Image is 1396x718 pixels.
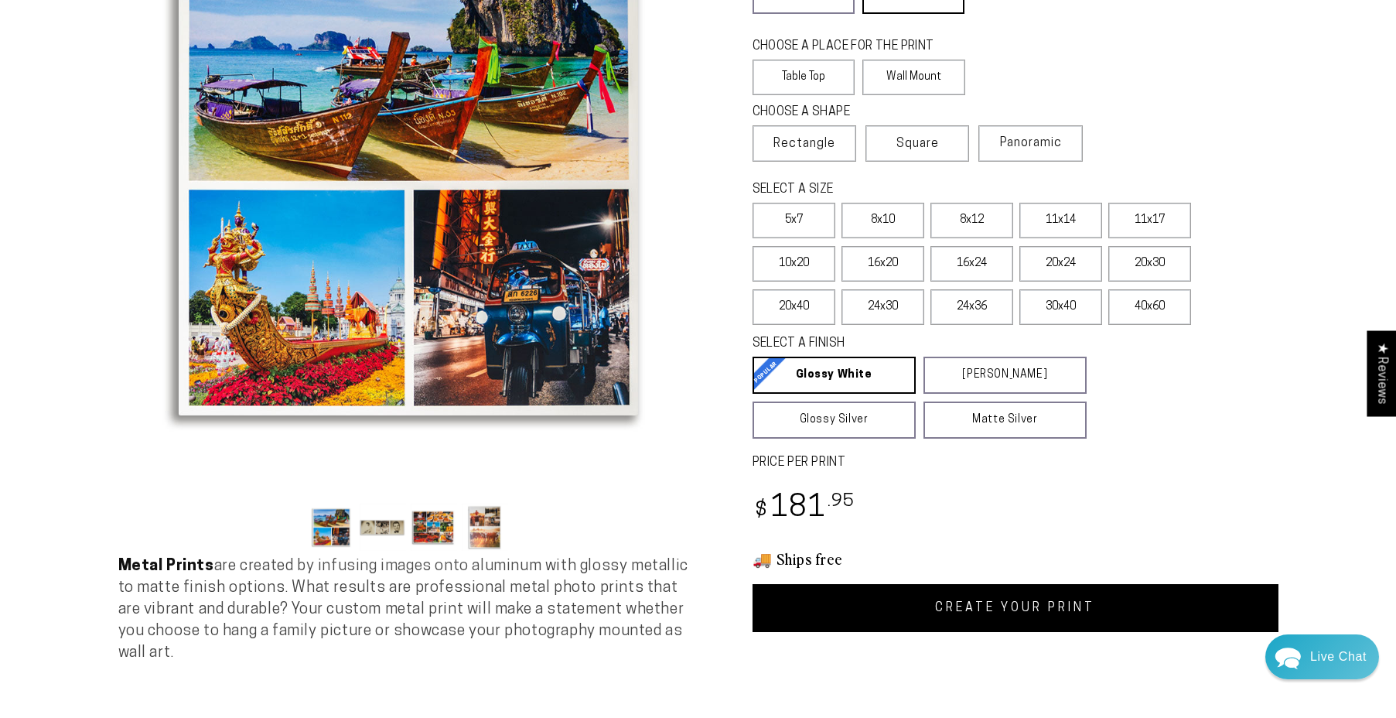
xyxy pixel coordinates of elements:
div: Contact Us Directly [1310,634,1367,679]
label: Wall Mount [862,60,965,95]
img: Helga [112,23,152,63]
span: Re:amaze [166,441,209,453]
a: Matte Silver [923,402,1087,439]
sup: .95 [828,493,855,511]
legend: SELECT A SIZE [753,181,1062,199]
span: Panoramic [1000,137,1062,149]
label: 16x24 [930,246,1013,282]
span: $ [755,501,768,521]
label: 8x12 [930,203,1013,238]
a: Leave A Message [102,467,227,491]
a: Glossy Silver [753,402,916,439]
legend: CHOOSE A PLACE FOR THE PRINT [753,38,951,56]
span: Square [896,135,939,153]
label: 16x20 [841,246,924,282]
span: Away until [DATE] [116,77,212,88]
label: 30x40 [1019,289,1102,325]
label: 20x30 [1108,246,1191,282]
span: are created by infusing images onto aluminum with glossy metallic to matte finish options. What r... [118,559,688,661]
a: Glossy White [753,357,916,394]
img: John [177,23,217,63]
label: 20x24 [1019,246,1102,282]
label: Table Top [753,60,855,95]
button: Load image 4 in gallery view [462,504,508,551]
legend: SELECT A FINISH [753,335,1050,353]
label: PRICE PER PRINT [753,454,1278,472]
label: 10x20 [753,246,835,282]
label: 11x14 [1019,203,1102,238]
label: 40x60 [1108,289,1191,325]
label: 20x40 [753,289,835,325]
button: Load image 1 in gallery view [309,504,355,551]
a: CREATE YOUR PRINT [753,584,1278,632]
div: Chat widget toggle [1265,634,1379,679]
span: Rectangle [773,135,835,153]
button: Load image 2 in gallery view [360,504,406,551]
img: Marie J [145,23,185,63]
a: [PERSON_NAME] [923,357,1087,394]
label: 24x30 [841,289,924,325]
legend: CHOOSE A SHAPE [753,104,954,121]
label: 11x17 [1108,203,1191,238]
span: We run on [118,444,210,452]
h3: 🚚 Ships free [753,549,1278,569]
bdi: 181 [753,494,855,524]
div: Click to open Judge.me floating reviews tab [1367,330,1396,416]
label: 24x36 [930,289,1013,325]
label: 5x7 [753,203,835,238]
label: 8x10 [841,203,924,238]
strong: Metal Prints [118,559,214,574]
button: Load image 3 in gallery view [411,504,457,551]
